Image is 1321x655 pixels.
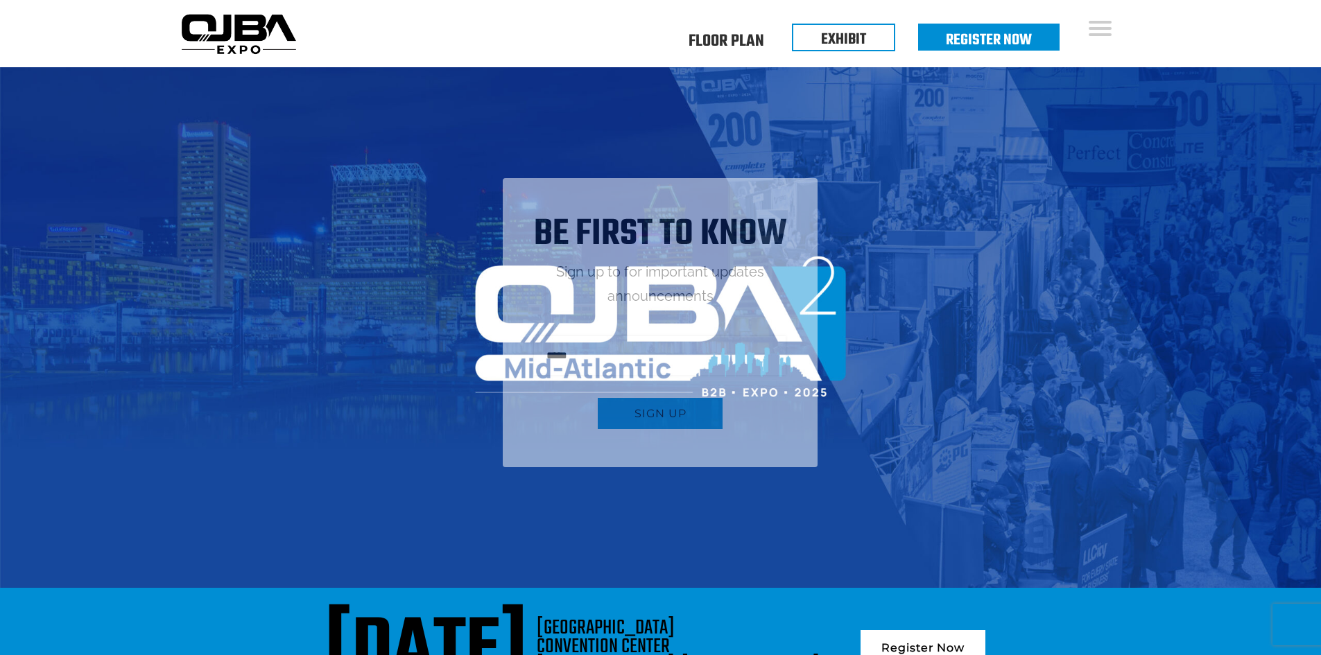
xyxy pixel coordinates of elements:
[598,398,723,429] button: Sign up
[821,28,866,51] a: EXHIBIT
[946,28,1032,52] a: Register Now
[503,213,818,256] h1: Be first to know
[503,260,818,308] p: Sign up to for important updates announcements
